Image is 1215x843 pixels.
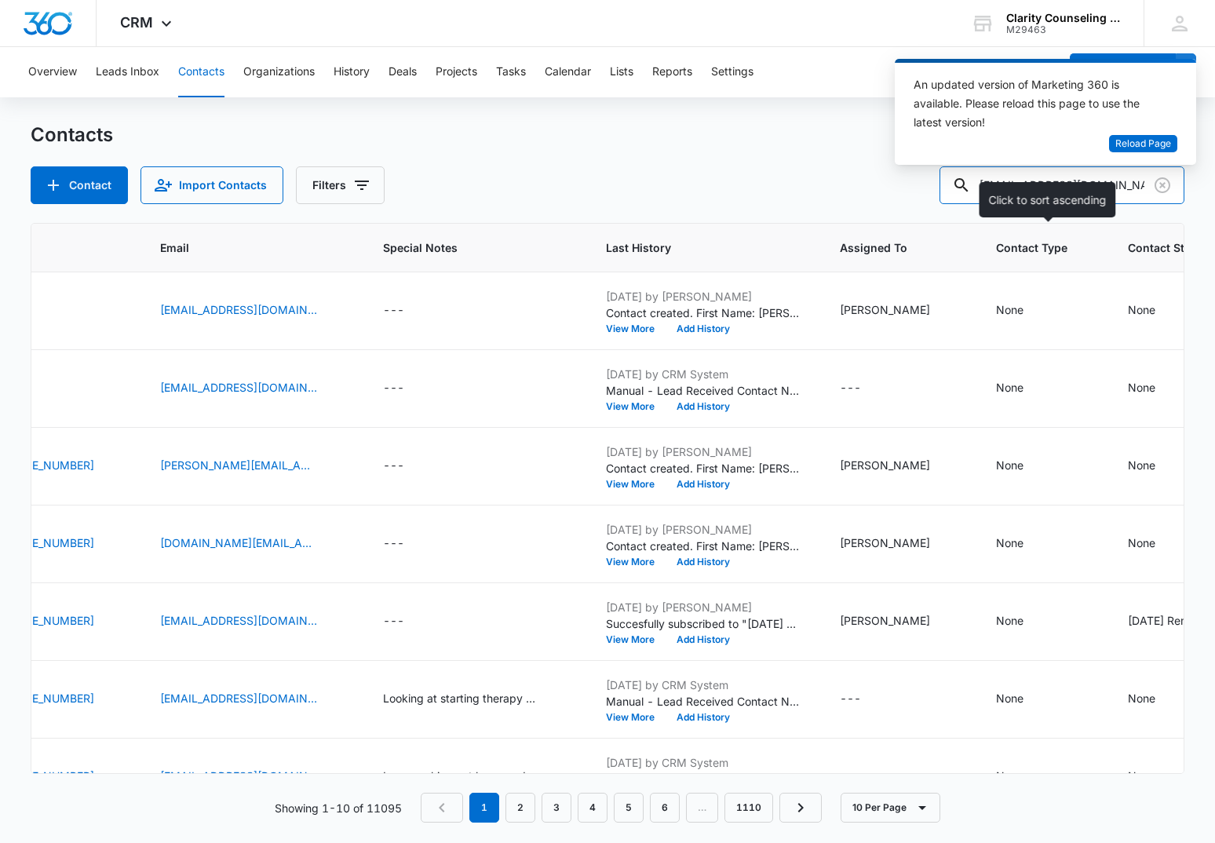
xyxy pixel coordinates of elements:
[996,239,1067,256] span: Contact Type
[996,535,1052,553] div: Contact Type - None - Select to Edit Field
[606,557,666,567] button: View More
[542,793,571,823] a: Page 3
[383,301,404,320] div: ---
[606,443,802,460] p: [DATE] by [PERSON_NAME]
[436,47,477,97] button: Projects
[980,182,1116,217] div: Click to sort ascending
[996,612,1023,629] div: None
[996,457,1052,476] div: Contact Type - None - Select to Edit Field
[614,793,644,823] a: Page 5
[383,690,540,706] div: Looking at starting therapy up again. Looking at a different form of therapy other than cbt. Than...
[160,457,345,476] div: Email - jenna.caitlin.cormier@gmail.com - Select to Edit Field
[996,379,1052,398] div: Contact Type - None - Select to Edit Field
[606,521,802,538] p: [DATE] by [PERSON_NAME]
[160,535,345,553] div: Email - justwork.td@gmail.com - Select to Edit Field
[383,690,568,709] div: Special Notes - Looking at starting therapy up again. Looking at a different form of therapy othe...
[120,14,153,31] span: CRM
[1006,12,1121,24] div: account name
[160,239,323,256] span: Email
[1128,690,1155,706] div: None
[840,690,861,709] div: ---
[606,480,666,489] button: View More
[606,615,802,632] p: Succesfully subscribed to "[DATE] Reminder".
[389,47,417,97] button: Deals
[606,713,666,722] button: View More
[666,402,741,411] button: Add History
[840,301,930,318] div: [PERSON_NAME]
[779,793,822,823] a: Next Page
[1128,301,1184,320] div: Contact Status - None - Select to Edit Field
[606,771,802,787] p: Manual - Lead Received Contact Name: Sprotberry Phone: [PHONE_NUMBER] Email: [EMAIL_ADDRESS][DOMA...
[666,480,741,489] button: Add History
[606,599,802,615] p: [DATE] by [PERSON_NAME]
[160,379,345,398] div: Email - ayayotuyah79@gmail.com - Select to Edit Field
[383,612,404,631] div: ---
[1006,24,1121,35] div: account id
[840,535,958,553] div: Assigned To - Morgan DiGirolamo - Select to Edit Field
[840,535,930,551] div: [PERSON_NAME]
[711,47,753,97] button: Settings
[96,47,159,97] button: Leads Inbox
[1128,768,1155,784] div: None
[243,47,315,97] button: Organizations
[841,793,940,823] button: 10 Per Page
[610,47,633,97] button: Lists
[996,457,1023,473] div: None
[1128,690,1184,709] div: Contact Status - None - Select to Edit Field
[1128,457,1155,473] div: None
[505,793,535,823] a: Page 2
[840,768,861,786] div: ---
[296,166,385,204] button: Filters
[383,457,404,476] div: ---
[160,457,317,473] a: [PERSON_NAME][EMAIL_ADDRESS][PERSON_NAME][PERSON_NAME][DOMAIN_NAME]
[666,557,741,567] button: Add History
[1128,535,1155,551] div: None
[606,382,802,399] p: Manual - Lead Received Contact Name: OEzHGthCvjEtu Email: [EMAIL_ADDRESS][DOMAIN_NAME] Lead Sourc...
[840,612,958,631] div: Assigned To - Morgan DiGirolamo - Select to Edit Field
[940,166,1184,204] input: Search Contacts
[469,793,499,823] em: 1
[1109,135,1177,153] button: Reload Page
[160,379,317,396] a: [EMAIL_ADDRESS][DOMAIN_NAME]
[840,379,889,398] div: Assigned To - - Select to Edit Field
[996,379,1023,396] div: None
[652,47,692,97] button: Reports
[334,47,370,97] button: History
[724,793,773,823] a: Page 1110
[160,301,317,318] a: [EMAIL_ADDRESS][DOMAIN_NAME]
[1128,379,1184,398] div: Contact Status - None - Select to Edit Field
[160,768,317,784] a: [EMAIL_ADDRESS][DOMAIN_NAME]
[140,166,283,204] button: Import Contacts
[606,635,666,644] button: View More
[840,379,861,398] div: ---
[840,768,889,786] div: Assigned To - - Select to Edit Field
[650,793,680,823] a: Page 6
[383,301,432,320] div: Special Notes - - Select to Edit Field
[840,457,958,476] div: Assigned To - Morgan DiGirolamo - Select to Edit Field
[606,366,802,382] p: [DATE] by CRM System
[160,535,317,551] a: [DOMAIN_NAME][EMAIL_ADDRESS][DOMAIN_NAME]
[383,612,432,631] div: Special Notes - - Select to Edit Field
[1115,137,1171,151] span: Reload Page
[28,47,77,97] button: Overview
[606,538,802,554] p: Contact created. First Name: [PERSON_NAME] Last Name: [PERSON_NAME] Phone: [PHONE_NUMBER] Email: ...
[666,635,741,644] button: Add History
[996,535,1023,551] div: None
[1150,173,1175,198] button: Clear
[606,693,802,710] p: Manual - Lead Received Contact Name: [PERSON_NAME] Phone: [PHONE_NUMBER] Email: [EMAIL_ADDRESS][D...
[606,288,802,305] p: [DATE] by [PERSON_NAME]
[160,768,345,786] div: Email - asprotberry@cfcc.edu - Select to Edit Field
[666,324,741,334] button: Add History
[840,457,930,473] div: [PERSON_NAME]
[996,768,1023,784] div: None
[160,612,345,631] div: Email - Rickmontante2413@gmail.com - Select to Edit Field
[840,239,936,256] span: Assigned To
[178,47,224,97] button: Contacts
[606,324,666,334] button: View More
[421,793,822,823] nav: Pagination
[160,690,317,706] a: [EMAIL_ADDRESS][DOMAIN_NAME]
[606,402,666,411] button: View More
[914,75,1158,132] div: An updated version of Marketing 360 is available. Please reload this page to use the latest version!
[1070,53,1176,91] button: Add Contact
[996,301,1023,318] div: None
